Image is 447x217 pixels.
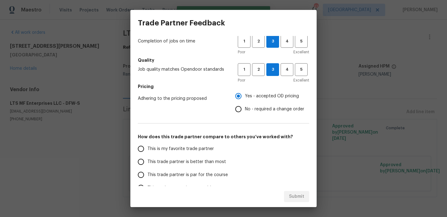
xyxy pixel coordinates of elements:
div: How does this trade partner compare to others you’ve worked with? [138,142,309,207]
h3: Trade Partner Feedback [138,19,225,27]
span: Poor [238,77,245,83]
span: Poor [238,49,245,55]
span: Adhering to the pricing proposed [138,95,225,102]
span: This trade partner is acceptable [147,185,214,191]
span: 5 [296,66,307,73]
button: 4 [281,63,293,76]
button: 3 [266,63,279,76]
span: This trade partner is better than most [147,159,226,165]
button: 2 [252,35,265,48]
span: 3 [267,38,279,45]
span: 1 [238,66,250,73]
span: This is my favorite trade partner [147,146,214,152]
span: Excellent [293,77,309,83]
button: 4 [281,35,293,48]
span: 2 [253,38,264,45]
div: Pricing [235,90,309,116]
button: 1 [238,35,251,48]
span: 4 [281,66,293,73]
button: 1 [238,63,251,76]
span: 3 [267,66,279,73]
span: No - required a change order [245,106,304,113]
span: 2 [253,66,264,73]
span: Yes - accepted OD pricing [245,93,299,100]
button: 5 [295,63,308,76]
span: 1 [238,38,250,45]
span: Completion of jobs on time [138,38,228,44]
span: 5 [296,38,307,45]
h5: Pricing [138,83,309,90]
span: Job quality matches Opendoor standards [138,66,228,73]
button: 2 [252,63,265,76]
span: Excellent [293,49,309,55]
h5: Quality [138,57,309,63]
button: 5 [295,35,308,48]
span: 4 [281,38,293,45]
h5: How does this trade partner compare to others you’ve worked with? [138,134,309,140]
button: 3 [266,35,279,48]
span: This trade partner is par for the course [147,172,228,178]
